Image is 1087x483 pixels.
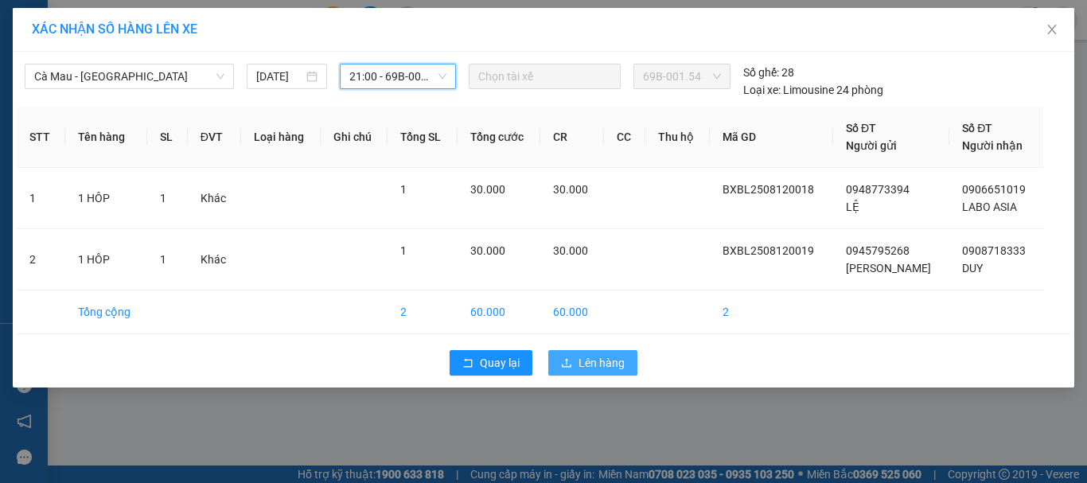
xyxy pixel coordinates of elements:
[846,122,876,134] span: Số ĐT
[241,107,321,168] th: Loại hàng
[645,107,710,168] th: Thu hộ
[188,107,241,168] th: ĐVT
[723,244,814,257] span: BXBL2508120019
[32,21,197,37] span: XÁC NHẬN SỐ HÀNG LÊN XE
[321,107,388,168] th: Ghi chú
[450,350,532,376] button: rollbackQuay lại
[65,229,147,290] td: 1 HÔP
[743,64,794,81] div: 28
[643,64,721,88] span: 69B-001.54
[710,290,833,334] td: 2
[962,139,1023,152] span: Người nhận
[579,354,625,372] span: Lên hàng
[65,168,147,229] td: 1 HÔP
[561,357,572,370] span: upload
[846,201,859,213] span: LỆ
[65,290,147,334] td: Tổng cộng
[548,350,637,376] button: uploadLên hàng
[349,64,447,88] span: 21:00 - 69B-001.54
[604,107,646,168] th: CC
[962,183,1026,196] span: 0906651019
[388,107,457,168] th: Tổng SL
[846,139,897,152] span: Người gửi
[962,122,992,134] span: Số ĐT
[388,290,457,334] td: 2
[540,290,604,334] td: 60.000
[1030,8,1074,53] button: Close
[17,229,65,290] td: 2
[188,168,241,229] td: Khác
[480,354,520,372] span: Quay lại
[34,64,224,88] span: Cà Mau - Sài Gòn
[743,81,883,99] div: Limousine 24 phòng
[65,107,147,168] th: Tên hàng
[846,183,910,196] span: 0948773394
[962,201,1017,213] span: LABO ASIA
[743,81,781,99] span: Loại xe:
[160,192,166,204] span: 1
[256,68,302,85] input: 12/08/2025
[846,244,910,257] span: 0945795268
[710,107,833,168] th: Mã GD
[846,262,931,275] span: [PERSON_NAME]
[470,244,505,257] span: 30.000
[400,244,407,257] span: 1
[553,183,588,196] span: 30.000
[160,253,166,266] span: 1
[743,64,779,81] span: Số ghế:
[17,168,65,229] td: 1
[17,107,65,168] th: STT
[458,290,540,334] td: 60.000
[458,107,540,168] th: Tổng cước
[188,229,241,290] td: Khác
[462,357,473,370] span: rollback
[470,183,505,196] span: 30.000
[962,262,983,275] span: DUY
[553,244,588,257] span: 30.000
[962,244,1026,257] span: 0908718333
[400,183,407,196] span: 1
[540,107,604,168] th: CR
[723,183,814,196] span: BXBL2508120018
[1046,23,1058,36] span: close
[147,107,188,168] th: SL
